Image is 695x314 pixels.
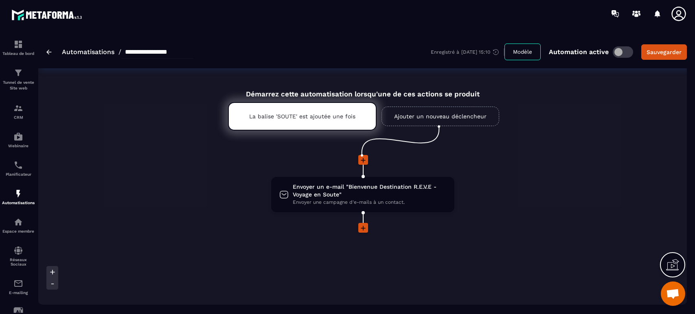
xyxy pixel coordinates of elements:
a: emailemailE-mailing [2,273,35,301]
a: automationsautomationsWebinaire [2,126,35,154]
div: Enregistré à [431,48,504,56]
p: CRM [2,115,35,120]
p: Tunnel de vente Site web [2,80,35,91]
img: formation [13,103,23,113]
p: La balise 'SOUTE' est ajoutée une fois [249,113,355,120]
p: Planificateur [2,172,35,177]
img: automations [13,217,23,227]
a: schedulerschedulerPlanificateur [2,154,35,183]
a: Automatisations [62,48,114,56]
img: logo [11,7,85,22]
a: social-networksocial-networkRéseaux Sociaux [2,240,35,273]
a: formationformationCRM [2,97,35,126]
p: Automatisations [2,201,35,205]
div: Démarrez cette automatisation lorsqu'une de ces actions se produit [208,81,518,98]
img: arrow [46,50,52,55]
img: social-network [13,246,23,255]
img: automations [13,132,23,142]
div: Ouvrir le chat [661,281,685,306]
p: Automation active [549,48,609,56]
p: [DATE] 15:10 [461,49,490,55]
a: automationsautomationsAutomatisations [2,183,35,211]
span: Envoyer une campagne d'e-mails à un contact. [293,198,446,206]
a: formationformationTunnel de vente Site web [2,62,35,97]
p: Webinaire [2,144,35,148]
span: Envoyer un e-mail "Bienvenue Destination R.E.V.E - Voyage en Soute" [293,183,446,198]
button: Sauvegarder [641,44,687,60]
p: Tableau de bord [2,51,35,56]
p: E-mailing [2,290,35,295]
img: scheduler [13,160,23,170]
img: automations [13,189,23,198]
button: Modèle [504,44,541,60]
img: formation [13,39,23,49]
span: / [118,48,121,56]
p: Réseaux Sociaux [2,257,35,266]
div: Sauvegarder [647,48,682,56]
a: Ajouter un nouveau déclencheur [381,107,499,126]
img: formation [13,68,23,78]
a: formationformationTableau de bord [2,33,35,62]
img: email [13,279,23,288]
a: automationsautomationsEspace membre [2,211,35,240]
p: Espace membre [2,229,35,233]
